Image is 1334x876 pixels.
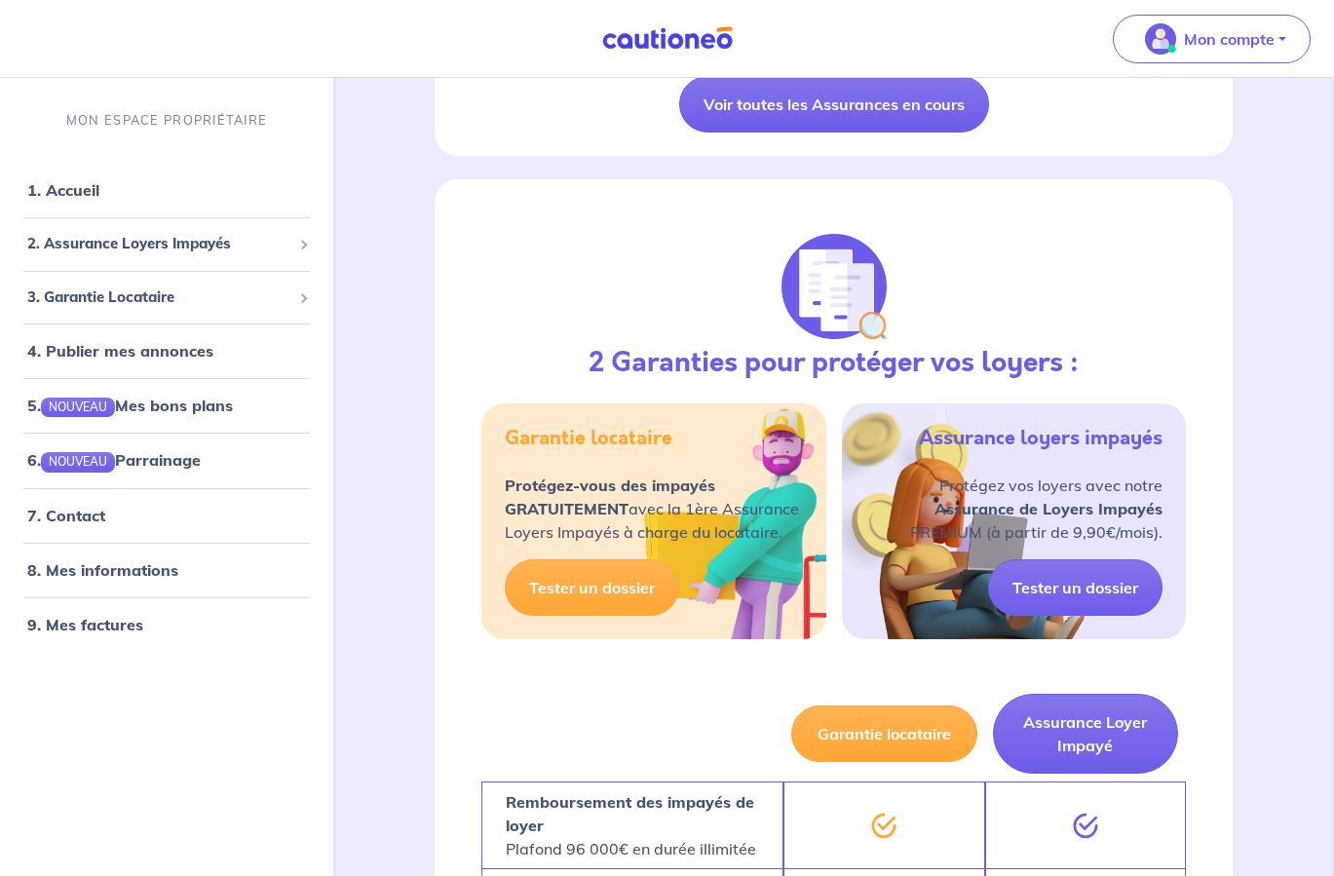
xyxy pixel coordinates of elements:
[8,225,325,263] div: 2. Assurance Loyers Impayés
[27,559,178,579] a: 8. Mes informations
[27,505,105,524] a: 7. Contact
[781,234,887,339] img: justif-loupe
[506,792,754,835] strong: Remboursement des impayés de loyer
[679,76,989,133] a: Voir toutes les Assurances en cours
[8,279,325,317] div: 3. Garantie Locataire
[27,341,213,361] a: 4. Publier mes annonces
[910,474,1162,544] p: Protégez vos loyers avec notre PREMIUM (à partir de 9,90€/mois).
[27,286,291,309] span: 3. Garantie Locataire
[1184,27,1275,51] p: Mon compte
[505,559,679,616] a: Tester un dossier
[8,386,325,425] div: 5.NOUVEAUMes bons plans
[8,171,325,209] div: 1. Accueil
[505,476,715,518] strong: Protégez-vous des impayés GRATUITEMENT
[27,396,233,415] a: 5.NOUVEAUMes bons plans
[919,427,1162,450] h5: Assurance loyers impayés
[1145,23,1176,55] img: illu_account_valid_menu.svg
[988,559,1162,616] a: Tester un dossier
[594,26,741,51] img: Cautioneo
[8,550,325,589] div: 8. Mes informations
[934,499,1162,518] strong: Assurance de Loyers Impayés
[27,180,99,200] a: 1. Accueil
[505,474,799,544] p: avec la 1ère Assurance Loyers Impayés à charge du locataire.
[1113,15,1311,63] button: illu_account_valid_menu.svgMon compte
[27,450,201,470] a: 6.NOUVEAUParrainage
[8,495,325,534] div: 7. Contact
[506,790,759,860] p: Plafond 96 000€ en durée illimitée
[505,427,672,450] h5: Garantie locataire
[27,614,143,633] a: 9. Mes factures
[589,347,1079,380] h3: 2 Garanties pour protéger vos loyers :
[8,440,325,479] div: 6.NOUVEAUParrainage
[8,604,325,643] div: 9. Mes factures
[993,694,1179,774] button: Assurance Loyer Impayé
[8,331,325,370] div: 4. Publier mes annonces
[66,111,267,130] p: MON ESPACE PROPRIÉTAIRE
[791,705,977,762] button: Garantie locataire
[27,233,291,255] span: 2. Assurance Loyers Impayés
